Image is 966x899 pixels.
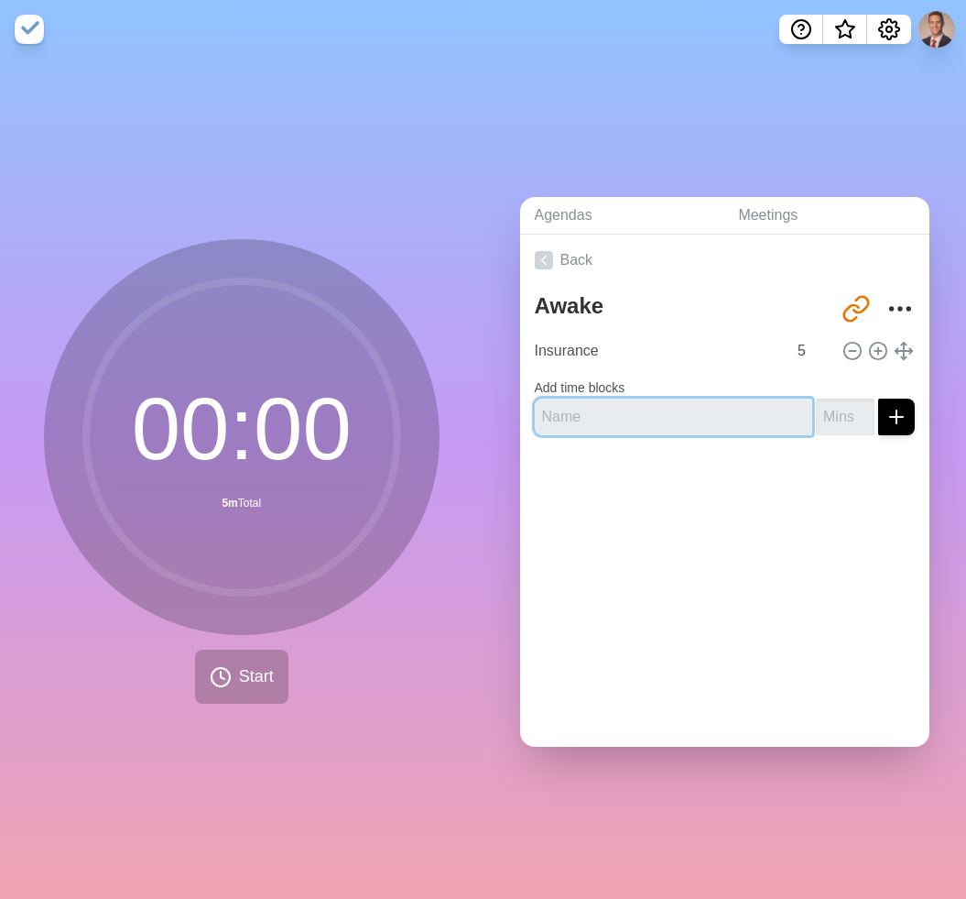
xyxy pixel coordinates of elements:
button: What’s new [823,15,867,44]
input: Name [527,333,787,369]
a: Meetings [723,197,929,235]
span: Start [239,664,274,689]
input: Mins [790,333,834,369]
button: Settings [867,15,911,44]
button: Share link [838,291,874,327]
img: timeblocks logo [15,15,44,44]
button: Start [195,650,288,704]
label: Add time blocks [535,380,625,395]
a: Agendas [520,197,724,235]
input: Name [535,399,813,435]
button: Help [779,15,823,44]
a: Back [520,235,930,286]
button: More [882,291,918,327]
input: Mins [816,399,874,435]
